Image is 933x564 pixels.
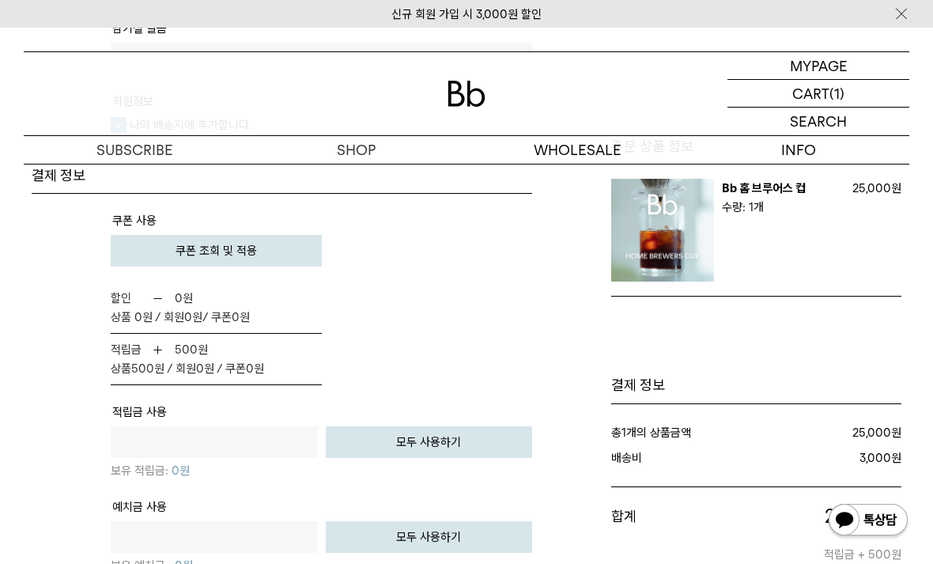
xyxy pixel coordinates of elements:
[722,198,838,217] p: 수량: 1개
[829,80,844,107] p: (1)
[722,181,806,195] a: Bb 홈 브루어스 컵
[175,343,198,357] b: 500
[448,81,485,107] img: 로고
[172,464,190,478] span: 원
[790,108,847,135] p: SEARCH
[790,52,848,79] p: MYPAGE
[24,136,245,164] a: SUBSCRIBE
[152,344,164,356] img: 적립
[688,136,909,164] p: INFO
[111,464,168,478] span: 보유 적립금:
[111,289,149,308] span: 할인
[621,426,626,440] strong: 1
[172,464,179,478] b: 0
[131,361,154,376] span: 500
[152,293,164,305] img: 할인
[838,179,901,198] p: 25,000원
[391,7,542,21] a: 신규 회원 가입 시 3,000원 할인
[731,503,901,530] p: 원
[466,136,688,164] p: WHOLESALE
[196,361,204,376] span: 0
[112,498,167,520] th: 예치금 사용
[859,451,891,465] strong: 3,000
[772,423,901,442] dd: 원
[112,403,167,425] th: 적립금 사용
[184,310,202,324] span: 0원
[731,529,901,564] p: 적립금 + 500원
[176,244,257,258] span: 쿠폰 조회 및 적용
[111,235,322,267] button: 쿠폰 조회 및 적용
[611,449,750,467] dt: 배송비
[175,291,183,305] b: 0
[232,310,240,324] span: 0
[727,80,909,108] a: CART (1)
[792,80,829,107] p: CART
[751,449,901,467] dd: 원
[825,505,885,528] span: 28,000
[32,166,532,185] h4: 결제 정보
[827,502,909,540] img: 카카오톡 채널 1:1 채팅 버튼
[611,179,714,282] img: Bb 홈 브루어스 컵
[727,52,909,80] a: MYPAGE
[852,426,891,440] strong: 25,000
[152,291,193,305] strong: 원
[326,426,533,458] button: 모두 사용하기
[326,521,533,553] button: 모두 사용하기
[111,340,149,359] span: 적립금
[611,376,901,395] h1: 결제 정보
[246,361,254,376] span: 0
[111,308,250,327] span: 상품 0원 / 회원 / 쿠폰 원
[611,423,772,442] dt: 총 개의 상품금액
[245,136,466,164] a: SHOP
[152,343,208,357] strong: 원
[112,211,157,233] th: 쿠폰 사용
[111,359,264,378] span: 상품 원 / 회원 원 / 쿠폰 원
